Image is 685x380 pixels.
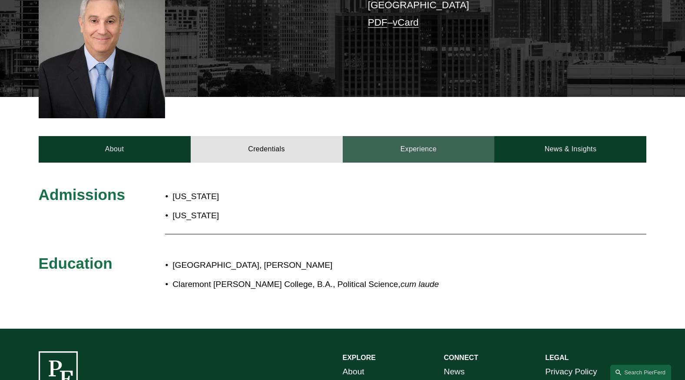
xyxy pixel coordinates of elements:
[343,364,364,380] a: About
[444,354,478,361] strong: CONNECT
[368,17,387,28] a: PDF
[39,186,125,203] span: Admissions
[39,255,113,272] span: Education
[444,364,465,380] a: News
[172,277,570,292] p: Claremont [PERSON_NAME] College, B.A., Political Science,
[494,136,646,162] a: News & Insights
[343,354,376,361] strong: EXPLORE
[400,280,439,289] em: cum laude
[39,136,191,162] a: About
[172,189,393,204] p: [US_STATE]
[172,258,570,273] p: [GEOGRAPHIC_DATA], [PERSON_NAME]
[191,136,343,162] a: Credentials
[610,365,671,380] a: Search this site
[545,354,569,361] strong: LEGAL
[172,208,393,223] p: [US_STATE]
[343,136,495,162] a: Experience
[545,364,597,380] a: Privacy Policy
[393,17,419,28] a: vCard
